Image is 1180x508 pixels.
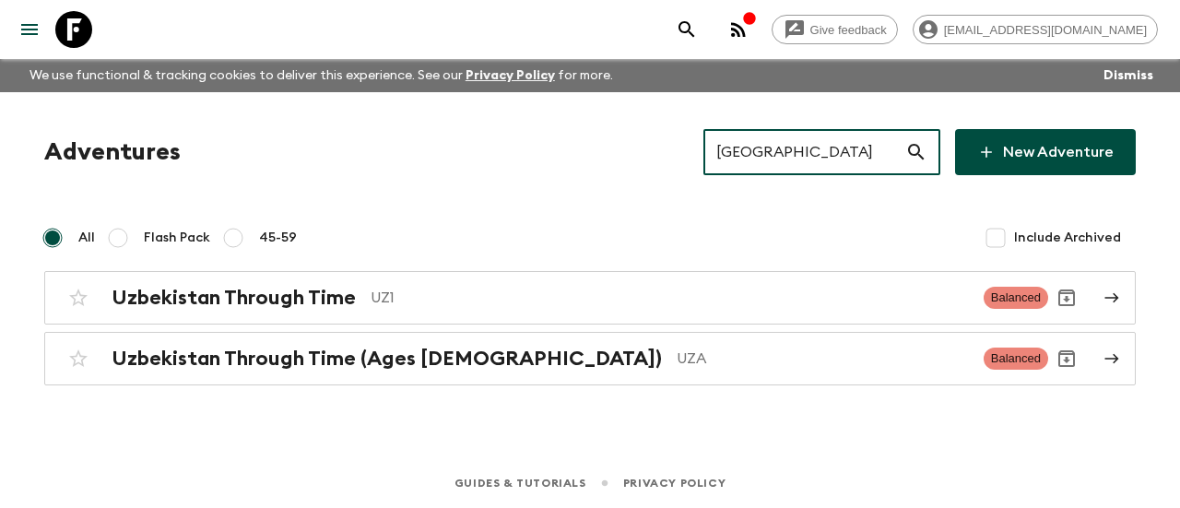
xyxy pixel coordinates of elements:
p: UZA [677,348,969,370]
a: Uzbekistan Through Time (Ages [DEMOGRAPHIC_DATA])UZABalancedArchive [44,332,1136,385]
p: UZ1 [371,287,969,309]
span: Flash Pack [144,229,210,247]
span: 45-59 [259,229,297,247]
div: [EMAIL_ADDRESS][DOMAIN_NAME] [913,15,1158,44]
a: Guides & Tutorials [454,473,586,493]
span: Balanced [984,287,1048,309]
a: Uzbekistan Through TimeUZ1BalancedArchive [44,271,1136,325]
p: We use functional & tracking cookies to deliver this experience. See our for more. [22,59,620,92]
h1: Adventures [44,134,181,171]
h2: Uzbekistan Through Time [112,286,356,310]
button: Archive [1048,340,1085,377]
input: e.g. AR1, Argentina [703,126,905,178]
a: Privacy Policy [466,69,555,82]
span: Balanced [984,348,1048,370]
span: All [78,229,95,247]
span: [EMAIL_ADDRESS][DOMAIN_NAME] [934,23,1157,37]
a: Give feedback [772,15,898,44]
a: Privacy Policy [623,473,726,493]
span: Give feedback [800,23,897,37]
a: New Adventure [955,129,1136,175]
h2: Uzbekistan Through Time (Ages [DEMOGRAPHIC_DATA]) [112,347,662,371]
button: Dismiss [1099,63,1158,89]
button: search adventures [668,11,705,48]
button: Archive [1048,279,1085,316]
span: Include Archived [1014,229,1121,247]
button: menu [11,11,48,48]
